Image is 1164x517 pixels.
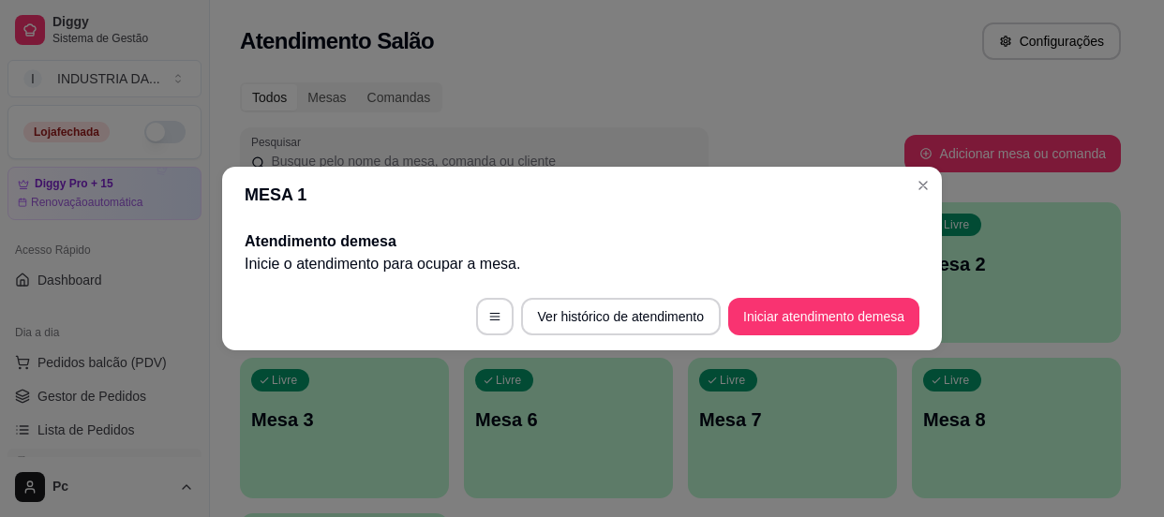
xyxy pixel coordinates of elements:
[728,298,919,335] button: Iniciar atendimento demesa
[222,167,942,223] header: MESA 1
[245,253,919,275] p: Inicie o atendimento para ocupar a mesa .
[521,298,721,335] button: Ver histórico de atendimento
[908,170,938,200] button: Close
[245,230,919,253] h2: Atendimento de mesa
